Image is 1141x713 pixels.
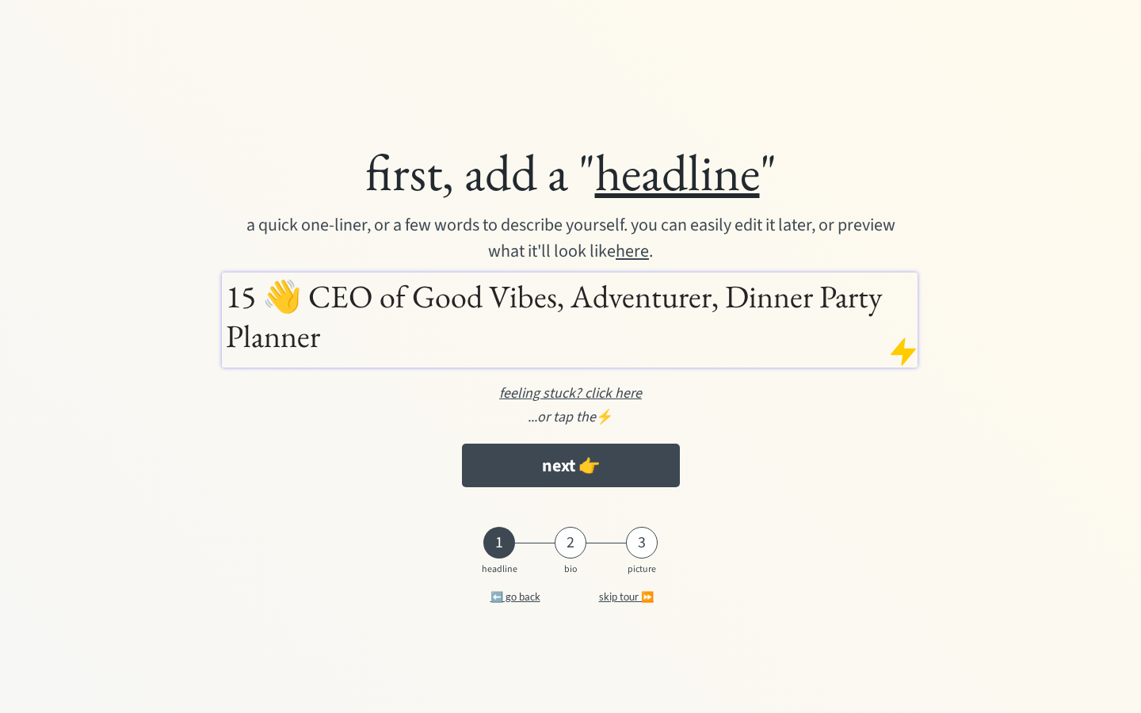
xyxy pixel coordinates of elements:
div: picture [622,564,662,575]
div: a quick one-liner, or a few words to describe yourself. you can easily edit it later, or preview ... [244,212,898,265]
button: next 👉 [462,444,680,487]
u: feeling stuck? click here [499,383,642,403]
u: headline [595,139,760,205]
div: 1 [483,533,515,552]
u: here [616,238,649,264]
div: 3 [626,533,658,552]
h1: 15 👋 CEO of Good Vibes, Adventurer, Dinner Party Planner [226,276,914,356]
button: skip tour ⏩ [574,581,677,612]
div: first, add a " " [143,140,998,204]
em: ...or tap the [528,407,596,427]
button: ⬅️ go back [464,581,567,612]
div: headline [479,564,519,575]
div: ⚡️ [143,406,998,428]
div: bio [551,564,590,575]
div: 2 [555,533,586,552]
